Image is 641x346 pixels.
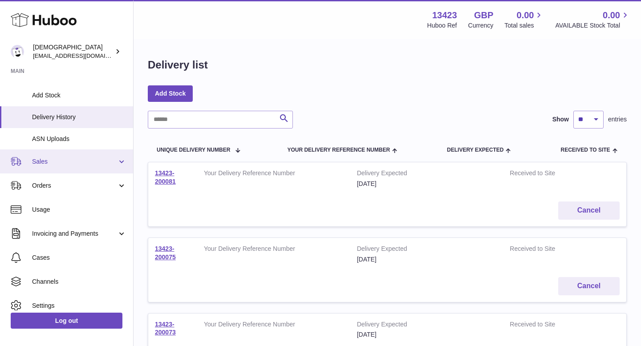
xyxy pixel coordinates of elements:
[504,21,544,30] span: Total sales
[148,58,208,72] h1: Delivery list
[204,245,344,255] strong: Your Delivery Reference Number
[560,147,610,153] span: Received to Site
[32,253,126,262] span: Cases
[555,9,630,30] a: 0.00 AVAILABLE Stock Total
[517,9,534,21] span: 0.00
[157,147,230,153] span: Unique Delivery Number
[504,9,544,30] a: 0.00 Total sales
[558,277,620,295] button: Cancel
[468,21,494,30] div: Currency
[555,21,630,30] span: AVAILABLE Stock Total
[427,21,457,30] div: Huboo Ref
[432,9,457,21] strong: 13423
[357,255,497,264] div: [DATE]
[204,320,344,331] strong: Your Delivery Reference Number
[11,45,24,58] img: olgazyuz@outlook.com
[33,43,113,60] div: [DEMOGRAPHIC_DATA]
[148,85,193,101] a: Add Stock
[32,91,126,100] span: Add Stock
[552,115,569,124] label: Show
[32,278,126,286] span: Channels
[357,330,497,339] div: [DATE]
[287,147,390,153] span: Your Delivery Reference Number
[510,245,582,255] strong: Received to Site
[474,9,493,21] strong: GBP
[357,245,497,255] strong: Delivery Expected
[608,115,627,124] span: entries
[357,180,497,188] div: [DATE]
[155,169,176,185] a: 13423-200081
[33,52,131,59] span: [EMAIL_ADDRESS][DOMAIN_NAME]
[32,157,117,166] span: Sales
[204,169,344,180] strong: Your Delivery Reference Number
[558,201,620,220] button: Cancel
[32,181,117,190] span: Orders
[603,9,620,21] span: 0.00
[357,320,497,331] strong: Delivery Expected
[510,169,582,180] strong: Received to Site
[32,205,126,214] span: Usage
[32,135,126,143] span: ASN Uploads
[357,169,497,180] strong: Delivery Expected
[32,113,126,121] span: Delivery History
[11,313,122,329] a: Log out
[155,321,176,336] a: 13423-200073
[447,147,503,153] span: Delivery Expected
[32,302,126,310] span: Settings
[510,320,582,331] strong: Received to Site
[155,245,176,261] a: 13423-200075
[32,229,117,238] span: Invoicing and Payments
